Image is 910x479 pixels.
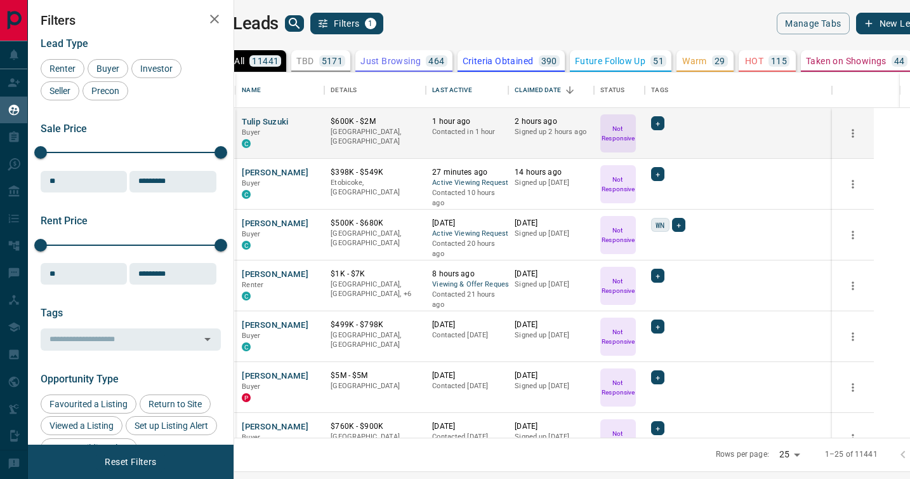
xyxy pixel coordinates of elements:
[432,290,502,309] p: Contacted 21 hours ago
[136,64,177,74] span: Investor
[242,218,308,230] button: [PERSON_NAME]
[656,371,660,384] span: +
[428,57,444,65] p: 464
[825,449,878,460] p: 1–25 of 11441
[651,421,664,435] div: +
[126,416,217,435] div: Set up Listing Alert
[508,72,594,108] div: Claimed Date
[806,57,887,65] p: Taken on Showings
[96,451,164,473] button: Reset Filters
[331,269,419,280] p: $1K - $7K
[242,116,289,128] button: Tulip Suzuki
[843,276,862,295] button: more
[92,64,124,74] span: Buyer
[242,393,251,402] div: property.ca
[41,438,137,457] div: Set up Building Alert
[432,72,471,108] div: Last Active
[843,124,862,143] button: more
[45,443,133,453] span: Set up Building Alert
[515,72,561,108] div: Claimed Date
[843,378,862,397] button: more
[242,320,308,332] button: [PERSON_NAME]
[651,370,664,384] div: +
[41,81,79,100] div: Seller
[331,72,357,108] div: Details
[331,330,419,350] p: [GEOGRAPHIC_DATA], [GEOGRAPHIC_DATA]
[87,86,124,96] span: Precon
[41,395,136,414] div: Favourited a Listing
[242,190,251,199] div: condos.ca
[331,229,419,248] p: [GEOGRAPHIC_DATA], [GEOGRAPHIC_DATA]
[41,37,88,50] span: Lead Type
[515,269,588,280] p: [DATE]
[432,127,502,137] p: Contacted in 1 hour
[432,239,502,259] p: Contacted 20 hours ago
[651,72,668,108] div: Tags
[206,13,279,34] h1: My Leads
[45,86,75,96] span: Seller
[515,320,588,330] p: [DATE]
[242,382,260,391] span: Buyer
[41,215,88,227] span: Rent Price
[682,57,707,65] p: Warm
[41,13,221,28] h2: Filters
[242,139,251,148] div: condos.ca
[242,128,260,137] span: Buyer
[41,307,63,319] span: Tags
[656,117,660,130] span: +
[651,320,664,334] div: +
[331,320,419,330] p: $499K - $798K
[463,57,534,65] p: Criteria Obtained
[843,327,862,346] button: more
[575,57,645,65] p: Future Follow Up
[432,280,502,290] span: Viewing & Offer Request
[310,13,383,34] button: Filters1
[242,230,260,238] span: Buyer
[594,72,645,108] div: Status
[602,276,635,295] p: Not Responsive
[331,370,419,381] p: $5M - $5M
[515,370,588,381] p: [DATE]
[45,399,132,409] span: Favourited a Listing
[676,219,681,231] span: +
[515,218,588,229] p: [DATE]
[561,81,579,99] button: Sort
[140,395,211,414] div: Return to Site
[331,127,419,147] p: [GEOGRAPHIC_DATA], [GEOGRAPHIC_DATA]
[432,269,502,280] p: 8 hours ago
[432,188,502,208] p: Contacted 10 hours ago
[252,57,279,65] p: 11441
[432,229,502,239] span: Active Viewing Request
[45,64,80,74] span: Renter
[242,332,260,340] span: Buyer
[515,167,588,178] p: 14 hours ago
[130,421,213,431] span: Set up Listing Alert
[285,15,304,32] button: search button
[645,72,832,108] div: Tags
[45,421,118,431] span: Viewed a Listing
[515,330,588,341] p: Signed up [DATE]
[324,72,426,108] div: Details
[672,218,685,232] div: +
[235,72,324,108] div: Name
[843,226,862,245] button: more
[144,399,206,409] span: Return to Site
[651,269,664,283] div: +
[432,432,502,442] p: Contacted [DATE]
[331,178,419,198] p: Etobicoke, [GEOGRAPHIC_DATA]
[432,116,502,127] p: 1 hour ago
[602,226,635,245] p: Not Responsive
[41,59,84,78] div: Renter
[432,370,502,381] p: [DATE]
[656,422,660,435] span: +
[242,370,308,382] button: [PERSON_NAME]
[745,57,763,65] p: HOT
[716,449,769,460] p: Rows per page:
[656,219,664,231] span: WN
[242,167,308,179] button: [PERSON_NAME]
[515,229,588,239] p: Signed up [DATE]
[515,381,588,391] p: Signed up [DATE]
[82,81,128,100] div: Precon
[777,13,849,34] button: Manage Tabs
[656,320,660,333] span: +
